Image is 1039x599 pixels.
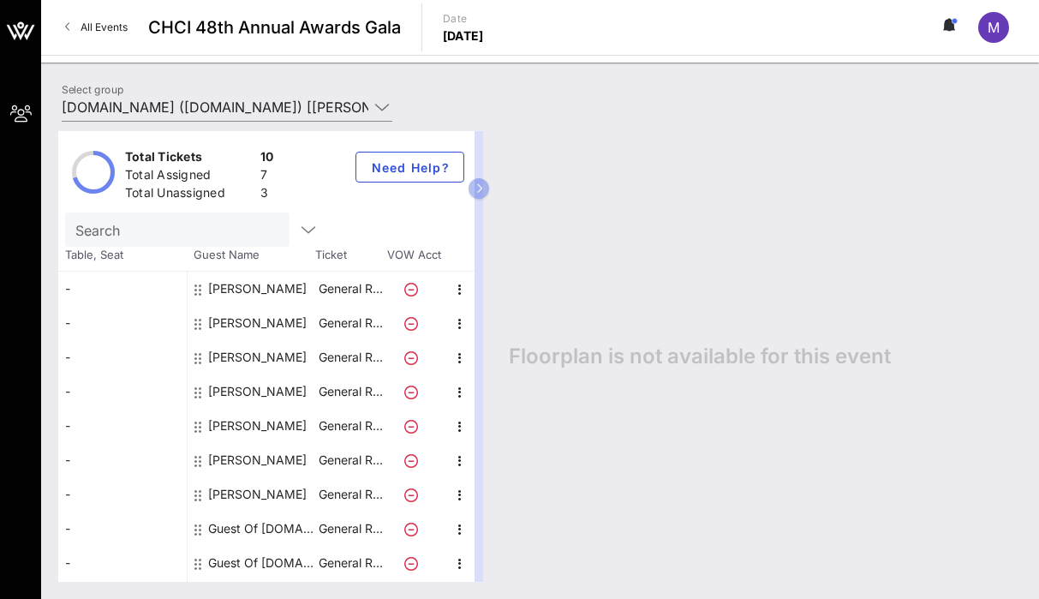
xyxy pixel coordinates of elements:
[58,546,187,580] div: -
[978,12,1009,43] div: M
[58,409,187,443] div: -
[208,409,307,443] div: Maria Praeli
[260,184,274,206] div: 3
[443,27,484,45] p: [DATE]
[55,14,138,41] a: All Events
[81,21,128,33] span: All Events
[58,477,187,512] div: -
[58,512,187,546] div: -
[125,166,254,188] div: Total Assigned
[260,166,274,188] div: 7
[443,10,484,27] p: Date
[208,374,307,409] div: Juan Pachon
[260,148,274,170] div: 10
[208,477,307,512] div: Zaira Garcia
[208,306,307,340] div: Daniela Chomba
[355,152,464,183] button: Need Help?
[370,160,450,175] span: Need Help?
[316,512,385,546] p: General R…
[316,409,385,443] p: General R…
[58,306,187,340] div: -
[58,374,187,409] div: -
[316,306,385,340] p: General R…
[316,546,385,580] p: General R…
[208,546,316,580] div: Guest Of FWD.us
[316,340,385,374] p: General R…
[384,247,444,264] span: VOW Acct
[316,477,385,512] p: General R…
[316,374,385,409] p: General R…
[148,15,401,40] span: CHCI 48th Annual Awards Gala
[208,272,307,306] div: Alessandra Munoz
[125,148,254,170] div: Total Tickets
[208,340,307,374] div: Ivonne Rodriguez
[315,247,384,264] span: Ticket
[208,443,307,477] div: Todd Schulte
[187,247,315,264] span: Guest Name
[62,83,123,96] label: Select group
[509,344,891,369] span: Floorplan is not available for this event
[58,443,187,477] div: -
[125,184,254,206] div: Total Unassigned
[988,19,1000,36] span: M
[58,272,187,306] div: -
[316,272,385,306] p: General R…
[58,340,187,374] div: -
[58,247,187,264] span: Table, Seat
[316,443,385,477] p: General R…
[208,512,316,546] div: Guest Of FWD.us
